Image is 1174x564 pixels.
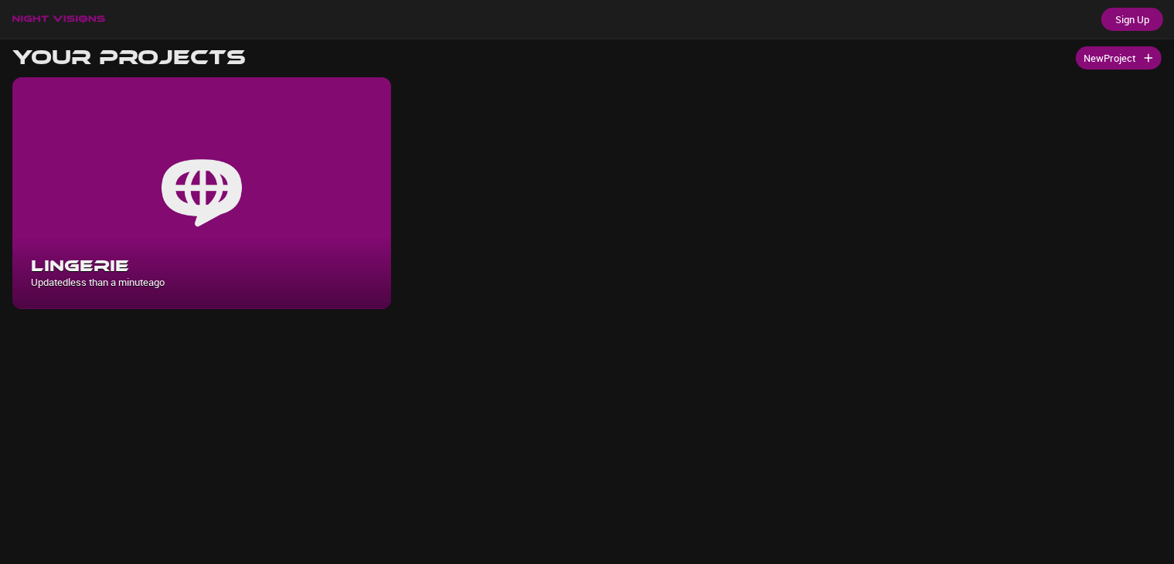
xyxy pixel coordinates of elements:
button: NewProject [1076,46,1162,70]
img: Lingerie [12,77,391,309]
img: logo [12,15,105,23]
h2: Lingerie [31,256,322,275]
h1: Your Projects [12,46,246,70]
button: Sign Up [1101,8,1163,32]
p: Updated less than a minute ago [31,275,322,290]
